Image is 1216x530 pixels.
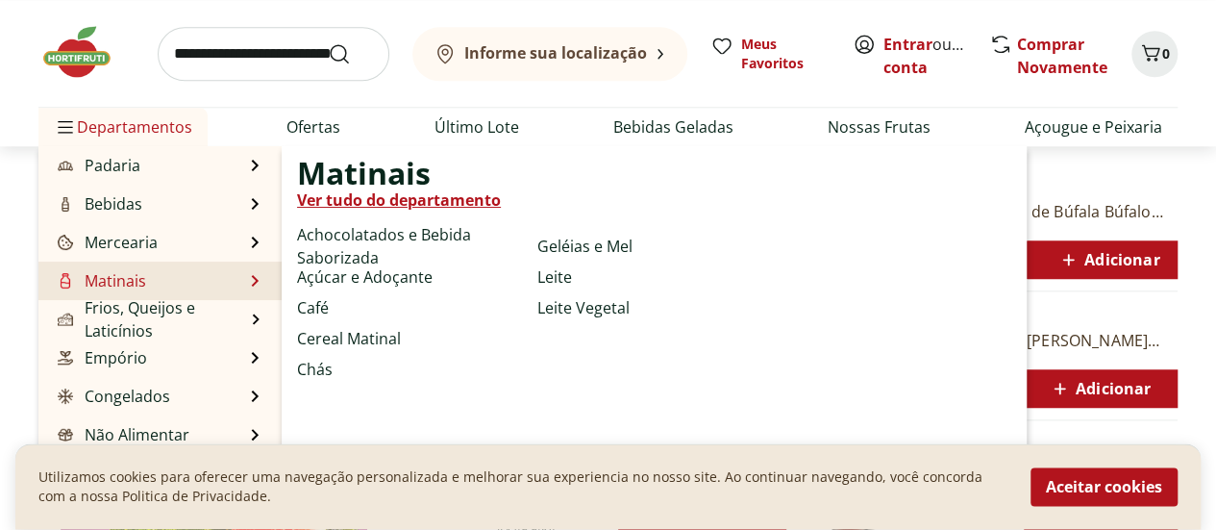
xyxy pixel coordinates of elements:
span: Adicionar [1048,377,1151,400]
img: Bebidas [58,196,73,212]
a: Último Lote [434,115,519,139]
span: 0 [1162,44,1170,63]
a: MatinaisMatinais [54,269,146,292]
a: Açúcar e Adoçante [297,265,433,289]
a: Café [297,296,329,319]
a: Ofertas [286,115,340,139]
a: Achocolatados e Bebida Saborizada [297,223,530,269]
img: Matinais [58,273,73,289]
img: Hortifruti [38,23,135,81]
a: PadariaPadaria [54,154,140,177]
button: Carrinho [1131,31,1178,77]
a: Frios, Queijos e LaticíniosFrios, Queijos e Laticínios [54,296,245,342]
span: ou [883,33,969,79]
a: Bebidas Geladas [613,115,733,139]
a: Geléias e Mel [537,235,633,258]
b: Informe sua localização [464,42,647,63]
a: Chás [297,358,333,381]
button: Menu [54,104,77,150]
a: Tortilla Chips de [PERSON_NAME] 120g [903,330,1183,351]
a: Nossas Frutas [828,115,931,139]
span: Meus Favoritos [741,35,830,73]
a: Meus Favoritos [710,35,830,73]
span: Adicionar [1056,248,1159,271]
a: Queijo Mozarella de Búfala Búfalo Dourado 150g [903,201,1192,222]
img: Não Alimentar [58,427,73,442]
p: Utilizamos cookies para oferecer uma navegação personalizada e melhorar sua experiencia no nosso ... [38,468,1007,507]
a: EmpórioEmpório [54,346,147,369]
img: Mercearia [58,235,73,250]
input: search [158,27,389,81]
button: Adicionar [1015,369,1183,408]
span: Matinais [297,162,431,185]
a: Açougue e Peixaria [1025,115,1162,139]
a: Criar conta [883,34,989,78]
a: Entrar [883,34,932,55]
button: Adicionar [1024,240,1192,279]
span: Departamentos [54,104,192,150]
img: Frios, Queijos e Laticínios [58,312,73,327]
a: Leite [537,265,572,289]
button: Aceitar cookies [1030,468,1178,507]
a: BebidasBebidas [54,192,142,215]
a: MerceariaMercearia [54,231,158,254]
a: Comprar Novamente [1017,34,1107,78]
a: Ver tudo do departamento [297,189,501,212]
a: Não AlimentarNão Alimentar [54,423,189,446]
img: Congelados [58,389,73,404]
a: Cereal Matinal [297,327,401,350]
button: Informe sua localização [412,27,687,81]
a: Leite Vegetal [537,296,630,319]
button: Submit Search [328,42,374,65]
a: CongeladosCongelados [54,385,170,408]
img: Empório [58,350,73,366]
img: Padaria [58,158,73,173]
